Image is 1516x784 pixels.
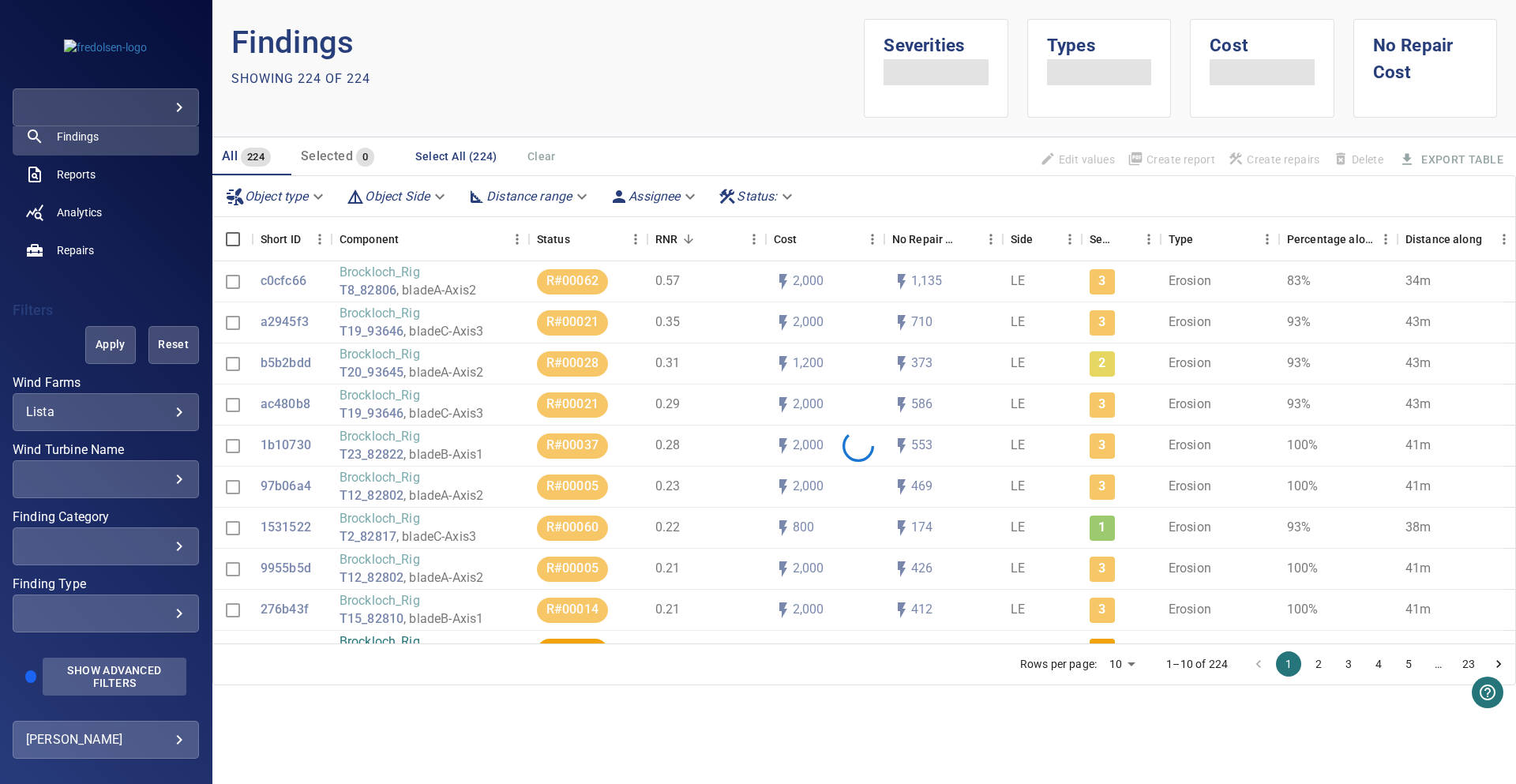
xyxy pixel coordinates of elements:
div: Finding Category [13,527,199,565]
em: Status : [737,189,777,204]
em: Assignee [629,189,680,204]
svg: Auto cost [774,642,793,661]
div: Severity [1090,217,1115,261]
button: Go to page 4 [1366,651,1391,677]
button: Menu [505,227,529,251]
div: … [1426,656,1451,672]
span: 224 [241,148,271,167]
button: page 1 [1276,651,1301,677]
button: Reset [148,326,199,364]
div: Object Side [340,182,455,210]
p: Showing 224 of 224 [231,69,370,88]
span: Findings that are included in repair orders can not be deleted [1326,146,1390,173]
div: Severity [1082,217,1161,261]
p: Findings [231,19,865,66]
h1: No Repair Cost [1373,20,1477,85]
div: RNR [647,217,766,261]
div: Short ID [253,217,332,261]
label: Finding Type [13,578,199,591]
span: Findings that are included in repair orders will not be updated [1034,146,1121,173]
button: Show Advanced Filters [43,658,186,696]
p: 1–10 of 224 [1166,656,1228,672]
span: Findings [57,129,99,144]
span: Reset [168,335,179,354]
div: Component [340,217,399,261]
label: Wind Turbine Name [13,444,199,456]
nav: pagination navigation [1244,651,1514,677]
button: Menu [1374,227,1398,251]
span: Selected [301,148,353,163]
span: Reports [57,167,96,182]
button: Sort [957,228,979,250]
button: Menu [1058,227,1082,251]
em: Distance range [486,189,572,204]
p: 47m [1405,642,1431,660]
em: Object Side [365,189,430,204]
div: Finding Type [13,595,199,632]
div: Status [537,217,570,261]
p: Rows per page: [1020,656,1097,672]
span: R#00034 [537,642,608,660]
button: Go to page 2 [1306,651,1331,677]
p: 2,000 [793,642,824,660]
label: Wind Farms [13,377,199,389]
em: Object type [245,189,309,204]
button: Go to page 5 [1396,651,1421,677]
a: reports noActive [13,156,199,193]
h1: Types [1047,20,1151,59]
h1: Cost [1210,20,1314,59]
div: Percentage along [1279,217,1398,261]
button: Menu [1255,227,1279,251]
button: Menu [861,227,884,251]
button: Sort [797,228,819,250]
span: Repairs [57,242,94,258]
p: 3 [1098,642,1105,660]
a: a963384 [261,642,311,660]
span: All [222,148,238,163]
div: Side [1003,217,1082,261]
p: 390 [911,642,932,660]
span: 0 [356,148,374,167]
div: Distance along [1398,217,1516,261]
button: Sort [1115,228,1137,250]
div: fredolsen [13,88,199,126]
div: Distance range [461,182,597,210]
div: Object type [220,182,334,210]
div: Assignee [603,182,705,210]
div: The base labour and equipment costs to repair the finding. Does not include the loss of productio... [774,217,797,261]
a: findings active [13,118,199,156]
div: Status: [711,182,802,210]
button: Go to next page [1486,651,1511,677]
p: LE [1011,642,1025,660]
p: 102% [1287,642,1319,660]
div: Projected additional costs incurred by waiting 1 year to repair. This is a function of possible i... [892,217,957,261]
div: Lista [26,404,186,419]
div: Wind Turbine Name [13,460,199,498]
button: Select All (224) [409,142,503,171]
div: Type [1161,217,1279,261]
button: Go to page 3 [1336,651,1361,677]
span: Apply the latest inspection filter to create repairs [1221,146,1326,173]
svg: Auto impact [892,642,911,661]
button: Menu [308,227,332,251]
img: fredolsen-logo [64,39,147,55]
button: Menu [624,227,647,251]
p: Erosion [1169,642,1211,660]
h1: Severities [884,20,988,59]
div: Percentage along [1287,217,1374,261]
button: Menu [979,227,1003,251]
div: Repair Now Ratio: The ratio of the additional incurred cost of repair in 1 year and the cost of r... [655,217,677,261]
button: Sort [677,228,700,250]
button: Menu [742,227,766,251]
button: Menu [1492,227,1516,251]
div: 10 [1103,653,1141,676]
div: Cost [766,217,884,261]
span: Apply [105,335,116,354]
div: Distance along [1405,217,1482,261]
a: analytics noActive [13,193,199,231]
button: Sort [399,228,421,250]
button: Menu [1137,227,1161,251]
a: repairs noActive [13,231,199,269]
div: Wind Farms [13,393,199,431]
